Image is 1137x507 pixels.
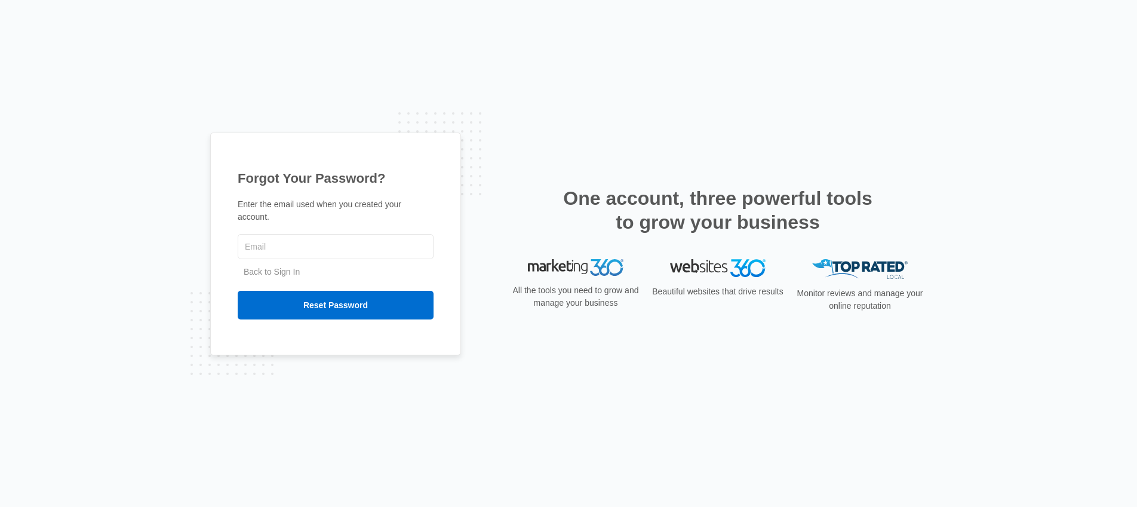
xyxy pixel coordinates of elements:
p: All the tools you need to grow and manage your business [509,284,643,309]
img: Marketing 360 [528,259,623,276]
input: Email [238,234,434,259]
p: Beautiful websites that drive results [651,285,785,298]
h1: Forgot Your Password? [238,168,434,188]
img: Websites 360 [670,259,766,276]
h2: One account, three powerful tools to grow your business [560,186,876,234]
input: Reset Password [238,291,434,319]
p: Enter the email used when you created your account. [238,198,434,223]
img: Top Rated Local [812,259,908,279]
a: Back to Sign In [244,267,300,276]
p: Monitor reviews and manage your online reputation [793,287,927,312]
